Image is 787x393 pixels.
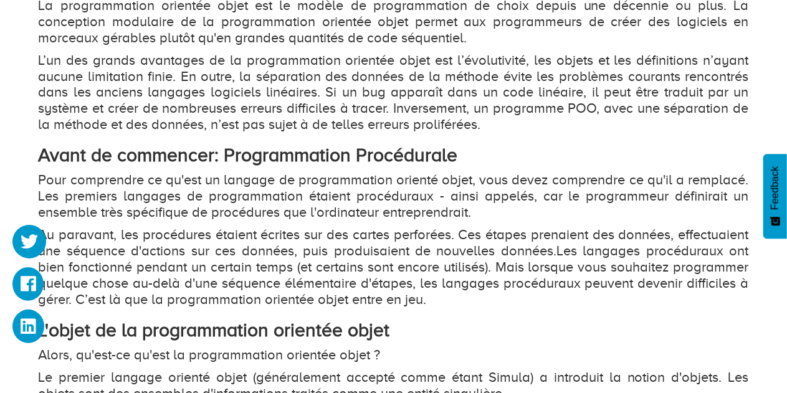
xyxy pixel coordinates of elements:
[39,52,749,133] p: L’un des grands avantages de la programmation orientée objet est l’évolutivité, les objets et les...
[39,227,749,308] p: Au paravant, les procédures étaient écrites sur des cartes perforées. Ces étapes prenaient des do...
[39,320,390,341] strong: L'objet de la programmation orientée objet
[39,173,749,221] p: Pour comprendre ce qu'est un langage de programmation orienté objet, vous devez comprendre ce qu'...
[39,348,749,364] p: Alors, qu'est-ce qu'est la programmation orientée objet ?
[39,145,458,166] strong: Avant de commencer: Programmation Procédurale
[763,154,787,239] button: Feedback - Afficher l’enquête
[770,166,781,210] span: Feedback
